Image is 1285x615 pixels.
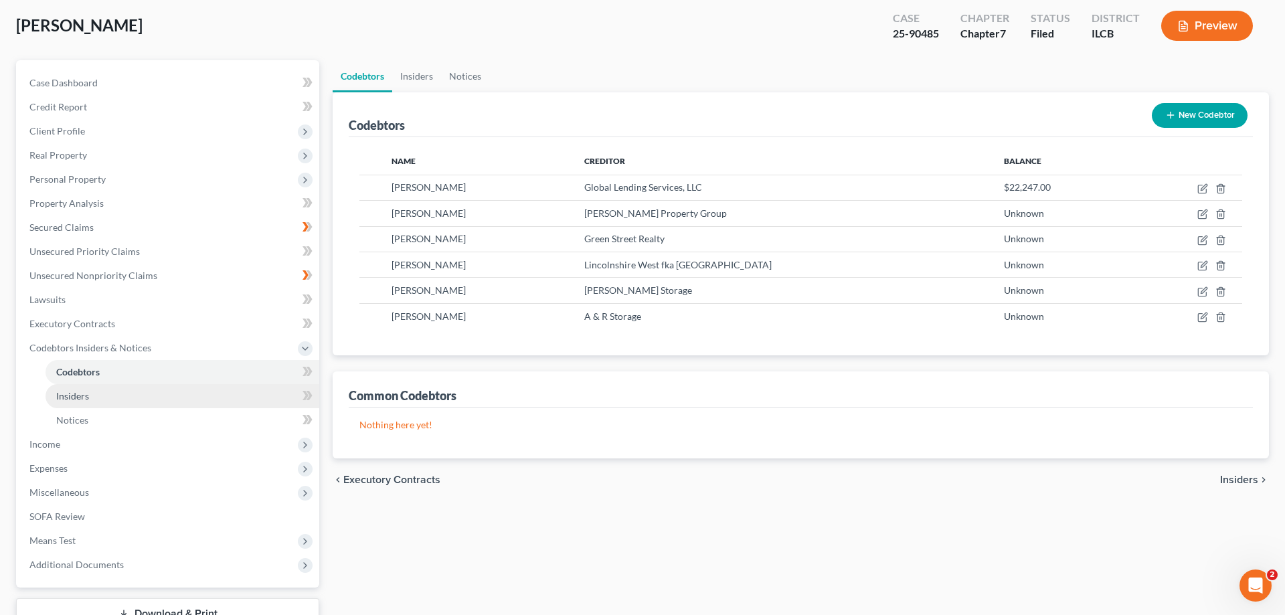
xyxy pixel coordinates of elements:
[1004,233,1044,244] span: Unknown
[46,360,319,384] a: Codebtors
[392,233,466,244] span: [PERSON_NAME]
[392,156,416,166] span: Name
[1220,474,1258,485] span: Insiders
[1092,26,1140,41] div: ILCB
[29,318,115,329] span: Executory Contracts
[893,11,939,26] div: Case
[29,222,94,233] span: Secured Claims
[1220,474,1269,485] button: Insiders chevron_right
[29,77,98,88] span: Case Dashboard
[29,125,85,137] span: Client Profile
[19,240,319,264] a: Unsecured Priority Claims
[29,487,89,498] span: Miscellaneous
[16,15,143,35] span: [PERSON_NAME]
[1004,259,1044,270] span: Unknown
[29,246,140,257] span: Unsecured Priority Claims
[392,284,466,296] span: [PERSON_NAME]
[29,559,124,570] span: Additional Documents
[1004,207,1044,219] span: Unknown
[29,270,157,281] span: Unsecured Nonpriority Claims
[584,181,702,193] span: Global Lending Services, LLC
[343,474,440,485] span: Executory Contracts
[1031,11,1070,26] div: Status
[392,259,466,270] span: [PERSON_NAME]
[392,60,441,92] a: Insiders
[1004,156,1041,166] span: Balance
[893,26,939,41] div: 25-90485
[29,535,76,546] span: Means Test
[392,181,466,193] span: [PERSON_NAME]
[29,101,87,112] span: Credit Report
[46,408,319,432] a: Notices
[1092,11,1140,26] div: District
[19,312,319,336] a: Executory Contracts
[584,207,727,219] span: [PERSON_NAME] Property Group
[392,207,466,219] span: [PERSON_NAME]
[29,438,60,450] span: Income
[1267,569,1278,580] span: 2
[584,259,772,270] span: Lincolnshire West fka [GEOGRAPHIC_DATA]
[349,117,405,133] div: Codebtors
[441,60,489,92] a: Notices
[1239,569,1272,602] iframe: Intercom live chat
[960,26,1009,41] div: Chapter
[1161,11,1253,41] button: Preview
[1152,103,1248,128] button: New Codebtor
[46,384,319,408] a: Insiders
[19,264,319,288] a: Unsecured Nonpriority Claims
[349,387,456,404] div: Common Codebtors
[333,474,440,485] button: chevron_left Executory Contracts
[29,197,104,209] span: Property Analysis
[960,11,1009,26] div: Chapter
[29,462,68,474] span: Expenses
[584,311,641,322] span: A & R Storage
[19,95,319,119] a: Credit Report
[29,149,87,161] span: Real Property
[1004,284,1044,296] span: Unknown
[19,505,319,529] a: SOFA Review
[584,233,665,244] span: Green Street Realty
[1004,311,1044,322] span: Unknown
[29,511,85,522] span: SOFA Review
[56,390,89,402] span: Insiders
[19,71,319,95] a: Case Dashboard
[29,342,151,353] span: Codebtors Insiders & Notices
[19,288,319,312] a: Lawsuits
[1000,27,1006,39] span: 7
[333,60,392,92] a: Codebtors
[56,366,100,377] span: Codebtors
[29,294,66,305] span: Lawsuits
[19,191,319,215] a: Property Analysis
[584,156,625,166] span: Creditor
[333,474,343,485] i: chevron_left
[19,215,319,240] a: Secured Claims
[1258,474,1269,485] i: chevron_right
[392,311,466,322] span: [PERSON_NAME]
[1031,26,1070,41] div: Filed
[29,173,106,185] span: Personal Property
[56,414,88,426] span: Notices
[359,418,1242,432] p: Nothing here yet!
[1004,181,1051,193] span: $22,247.00
[584,284,692,296] span: [PERSON_NAME] Storage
